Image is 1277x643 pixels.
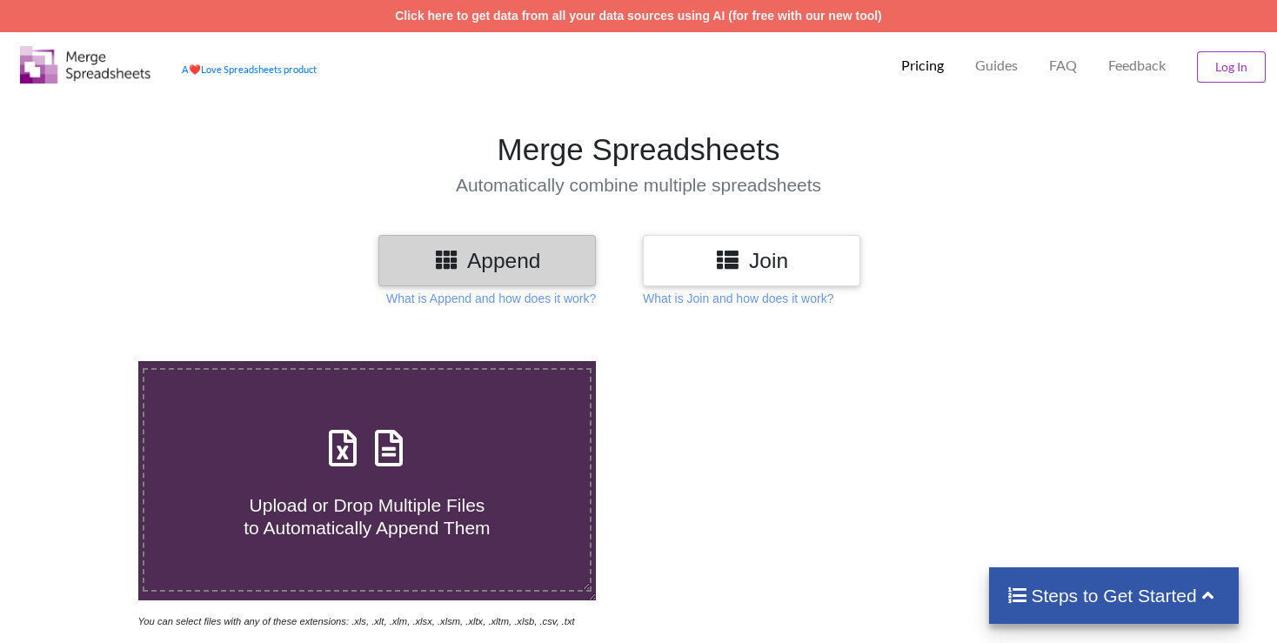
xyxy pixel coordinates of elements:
[182,64,317,75] a: AheartLove Spreadsheets product
[386,290,596,307] p: What is Append and how does it work?
[189,64,201,75] span: heart
[1108,58,1166,72] span: Feedback
[138,616,575,626] i: You can select files with any of these extensions: .xls, .xlt, .xlm, .xlsx, .xlsm, .xltx, .xltm, ...
[244,495,490,537] span: Upload or Drop Multiple Files to Automatically Append Them
[391,248,583,273] h3: Append
[643,290,833,307] p: What is Join and how does it work?
[656,248,847,273] h3: Join
[975,57,1018,75] p: Guides
[395,9,882,23] a: Click here to get data from all your data sources using AI (for free with our new tool)
[1006,585,1221,606] h4: Steps to Get Started
[1197,51,1266,83] button: Log In
[1049,57,1077,75] p: FAQ
[20,46,150,84] img: Logo.png
[901,57,944,75] p: Pricing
